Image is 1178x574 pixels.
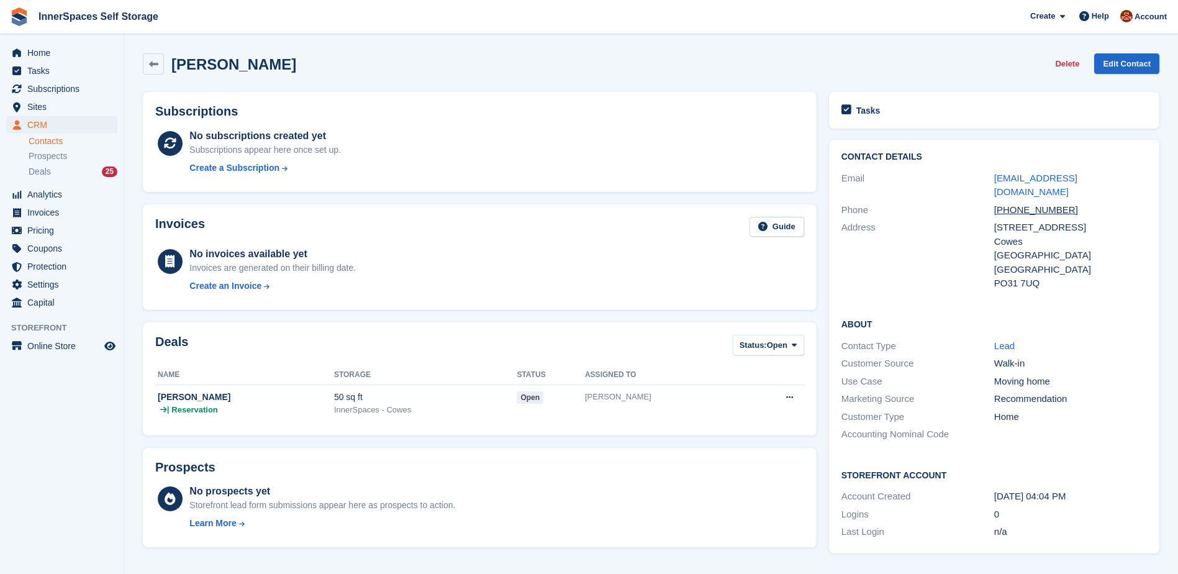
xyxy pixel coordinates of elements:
div: 0 [994,508,1147,522]
div: [GEOGRAPHIC_DATA] [994,263,1147,277]
th: Assigned to [585,365,742,385]
div: Subscriptions appear here once set up. [189,143,341,157]
h2: Subscriptions [155,104,804,119]
div: Logins [841,508,994,522]
a: menu [6,222,117,239]
div: Accounting Nominal Code [841,427,994,442]
div: Customer Source [841,357,994,371]
div: No subscriptions created yet [189,129,341,143]
div: Cowes [994,235,1147,249]
div: Last Login [841,525,994,539]
a: Prospects [29,150,117,163]
div: Storefront lead form submissions appear here as prospects to action. [189,499,455,512]
span: Help [1092,10,1109,22]
a: menu [6,186,117,203]
a: Preview store [102,339,117,353]
div: Marketing Source [841,392,994,406]
span: Storefront [11,322,124,334]
a: Learn More [189,517,455,530]
span: CRM [27,116,102,134]
span: Coupons [27,240,102,257]
span: Open [767,339,787,352]
div: [PERSON_NAME] [585,391,742,403]
h2: Deals [155,335,188,358]
span: Create [1030,10,1055,22]
div: n/a [994,525,1147,539]
a: menu [6,276,117,293]
a: menu [6,204,117,221]
img: stora-icon-8386f47178a22dfd0bd8f6a31ec36ba5ce8667c1dd55bd0f319d3a0aa187defe.svg [10,7,29,26]
div: PO31 7UQ [994,276,1147,291]
a: Create a Subscription [189,162,341,175]
h2: Storefront Account [841,468,1147,481]
th: Status [517,365,585,385]
div: InnerSpaces - Cowes [334,404,517,416]
a: menu [6,116,117,134]
img: Abby Tilley [1120,10,1133,22]
div: Home [994,410,1147,424]
div: Email [841,171,994,199]
div: Learn More [189,517,236,530]
span: Sites [27,98,102,116]
a: [EMAIL_ADDRESS][DOMAIN_NAME] [994,173,1077,198]
span: Pricing [27,222,102,239]
h2: About [841,317,1147,330]
div: Use Case [841,375,994,389]
a: menu [6,258,117,275]
span: Account [1135,11,1167,23]
span: | [167,404,169,416]
div: Walk-in [994,357,1147,371]
div: Contact Type [841,339,994,353]
span: Reservation [171,404,217,416]
span: Protection [27,258,102,275]
csone-ctd: Call +447570802188 with CallSwitch One click to dial [994,204,1078,215]
div: Create a Subscription [189,162,279,175]
h2: [PERSON_NAME] [171,56,296,73]
a: menu [6,294,117,311]
a: menu [6,62,117,80]
div: 25 [102,166,117,177]
a: Deals 25 [29,165,117,178]
h2: Tasks [856,105,881,116]
span: Deals [29,166,51,178]
span: Tasks [27,62,102,80]
span: Analytics [27,186,102,203]
a: Guide [750,217,804,237]
th: Name [155,365,334,385]
a: menu [6,44,117,61]
button: Status: Open [733,335,804,355]
div: Account Created [841,490,994,504]
div: [GEOGRAPHIC_DATA] [994,248,1147,263]
span: open [517,391,543,404]
span: Home [27,44,102,61]
div: No prospects yet [189,484,455,499]
a: menu [6,337,117,355]
a: Edit Contact [1094,53,1159,74]
div: Moving home [994,375,1147,389]
span: Subscriptions [27,80,102,98]
div: Recommendation [994,392,1147,406]
a: menu [6,80,117,98]
a: InnerSpaces Self Storage [34,6,163,27]
span: Prospects [29,150,67,162]
h2: Contact Details [841,152,1147,162]
div: 50 sq ft [334,391,517,404]
span: Status: [740,339,767,352]
div: Create an Invoice [189,280,261,293]
th: Storage [334,365,517,385]
div: No invoices available yet [189,247,356,262]
a: Create an Invoice [189,280,356,293]
button: Delete [1050,53,1084,74]
h2: Invoices [155,217,205,237]
span: Online Store [27,337,102,355]
div: Phone [841,203,994,217]
h2: Prospects [155,460,215,475]
div: Invoices are generated on their billing date. [189,262,356,275]
div: Customer Type [841,410,994,424]
a: menu [6,98,117,116]
div: [STREET_ADDRESS] [994,221,1147,235]
div: Address [841,221,994,291]
div: [PERSON_NAME] [158,391,334,404]
a: Lead [994,340,1015,351]
span: Capital [27,294,102,311]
